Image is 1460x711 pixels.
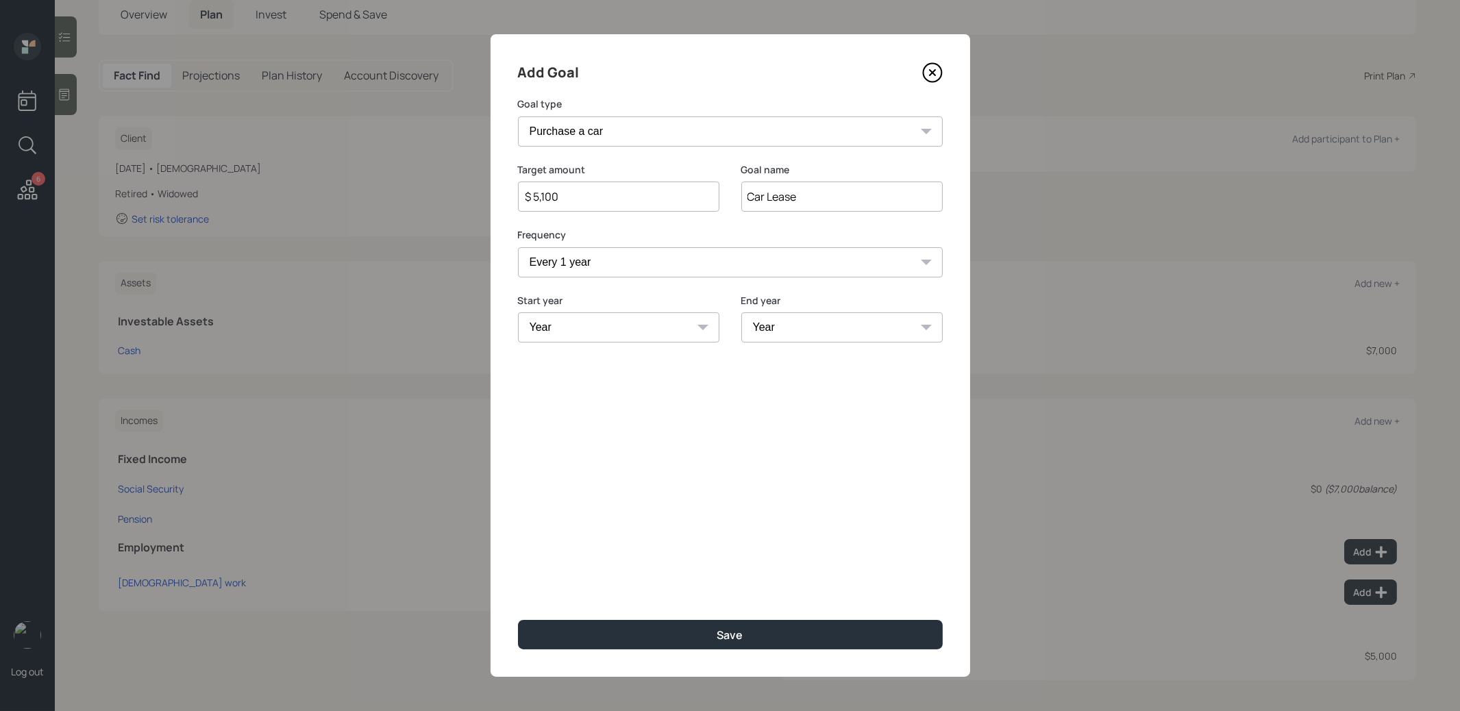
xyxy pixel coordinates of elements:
h4: Add Goal [518,62,580,84]
label: End year [741,294,943,308]
label: Goal type [518,97,943,111]
label: Goal name [741,163,943,177]
div: Save [717,627,743,643]
label: Target amount [518,163,719,177]
label: Start year [518,294,719,308]
button: Save [518,620,943,649]
label: Frequency [518,228,943,242]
